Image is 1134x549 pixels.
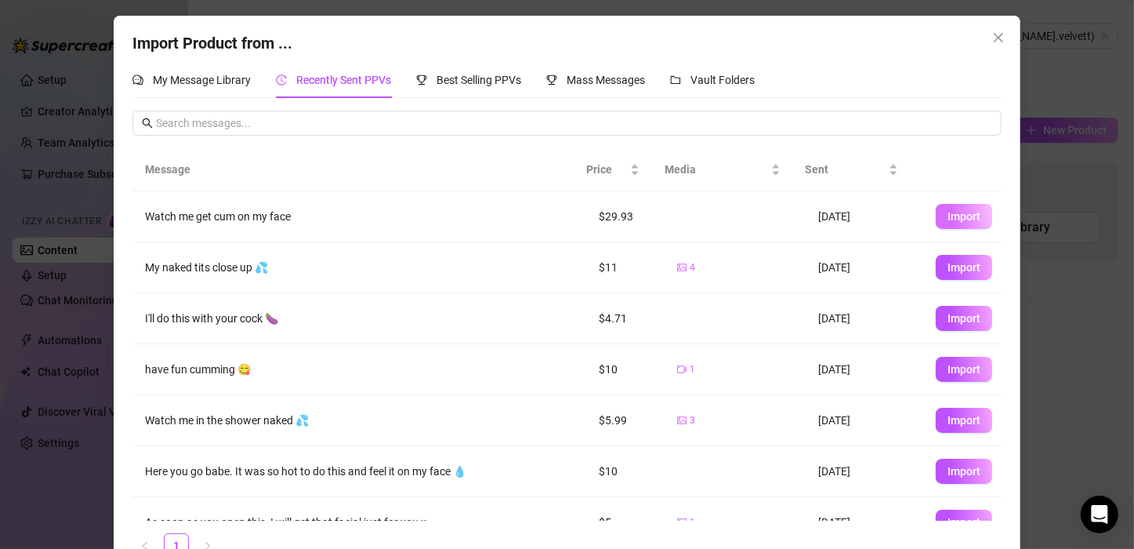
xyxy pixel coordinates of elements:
[986,31,1011,44] span: Close
[132,75,143,85] span: comment
[936,357,992,382] button: Import
[947,414,980,427] span: Import
[276,75,287,85] span: history
[690,362,695,377] span: 1
[586,446,665,497] td: $10
[567,74,645,86] span: Mass Messages
[986,25,1011,50] button: Close
[586,242,665,293] td: $11
[806,395,923,446] td: [DATE]
[806,293,923,344] td: [DATE]
[947,363,980,376] span: Import
[652,148,793,191] th: Media
[806,446,923,497] td: [DATE]
[677,365,687,374] span: video-camera
[947,465,980,478] span: Import
[586,497,665,548] td: $5
[145,463,574,480] div: Here you go babe. It was so hot to do this and feel it on my face 💧
[677,518,687,527] span: picture
[296,74,391,86] span: Recently Sent PPVs
[132,148,574,191] th: Message
[437,74,521,86] span: Best Selling PPVs
[677,416,687,425] span: picture
[806,344,923,395] td: [DATE]
[416,75,427,85] span: trophy
[145,310,574,327] div: I'll do this with your cock 🍆
[992,31,1005,44] span: close
[806,191,923,242] td: [DATE]
[665,161,768,178] span: Media
[670,75,681,85] span: folder
[546,75,557,85] span: trophy
[1081,496,1118,533] div: Open Intercom Messenger
[677,263,687,272] span: picture
[806,497,923,548] td: [DATE]
[947,210,980,223] span: Import
[132,34,292,53] span: Import Product from ...
[145,259,574,276] div: My naked tits close up 💦
[586,395,665,446] td: $5.99
[936,408,992,433] button: Import
[145,514,574,531] div: As soon as you open this, I will get that facial just for you x
[142,118,153,129] span: search
[586,161,627,178] span: Price
[936,204,992,229] button: Import
[806,242,923,293] td: [DATE]
[145,412,574,429] div: Watch me in the shower naked 💦
[947,261,980,274] span: Import
[936,306,992,331] button: Import
[586,293,665,344] td: $4.71
[936,459,992,484] button: Import
[806,161,886,178] span: Sent
[586,191,665,242] td: $29.93
[586,344,665,395] td: $10
[145,208,574,225] div: Watch me get cum on my face
[690,515,695,530] span: 1
[947,516,980,529] span: Import
[145,361,574,378] div: have fun cumming 😋
[690,413,695,428] span: 3
[690,74,755,86] span: Vault Folders
[153,74,251,86] span: My Message Library
[936,255,992,280] button: Import
[156,115,993,132] input: Search messages...
[793,148,911,191] th: Sent
[936,510,992,535] button: Import
[574,148,652,191] th: Price
[947,312,980,325] span: Import
[690,260,695,275] span: 4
